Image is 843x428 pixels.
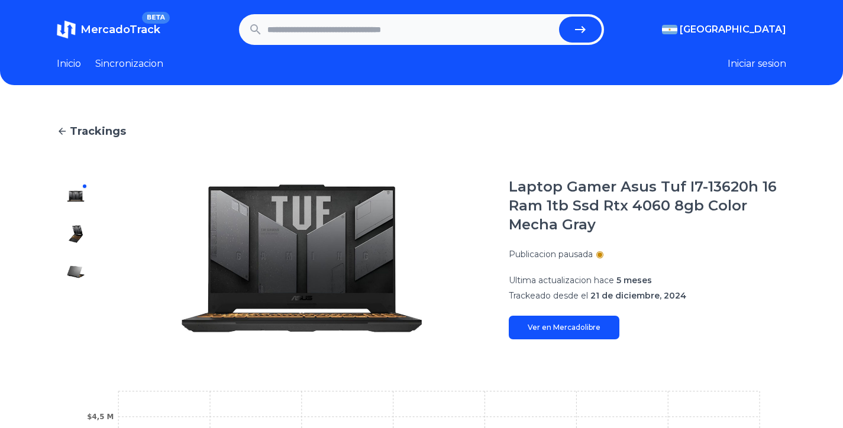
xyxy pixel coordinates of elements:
a: MercadoTrackBETA [57,20,160,39]
span: 5 meses [616,275,652,286]
span: MercadoTrack [80,23,160,36]
span: 21 de diciembre, 2024 [590,290,686,301]
span: Trackings [70,123,126,140]
p: Publicacion pausada [509,248,593,260]
img: MercadoTrack [57,20,76,39]
img: Laptop Gamer Asus Tuf I7-13620h 16 Ram 1tb Ssd Rtx 4060 8gb Color Mecha Gray [66,187,85,206]
a: Inicio [57,57,81,71]
span: Trackeado desde el [509,290,588,301]
span: BETA [142,12,170,24]
img: Laptop Gamer Asus Tuf I7-13620h 16 Ram 1tb Ssd Rtx 4060 8gb Color Mecha Gray [66,225,85,244]
a: Ver en Mercadolibre [509,316,619,339]
img: Argentina [662,25,677,34]
a: Sincronizacion [95,57,163,71]
h1: Laptop Gamer Asus Tuf I7-13620h 16 Ram 1tb Ssd Rtx 4060 8gb Color Mecha Gray [509,177,786,234]
span: Ultima actualizacion hace [509,275,614,286]
a: Trackings [57,123,786,140]
img: Laptop Gamer Asus Tuf I7-13620h 16 Ram 1tb Ssd Rtx 4060 8gb Color Mecha Gray [118,177,485,339]
tspan: $4,5 M [87,413,114,421]
span: [GEOGRAPHIC_DATA] [680,22,786,37]
button: [GEOGRAPHIC_DATA] [662,22,786,37]
img: Laptop Gamer Asus Tuf I7-13620h 16 Ram 1tb Ssd Rtx 4060 8gb Color Mecha Gray [66,262,85,281]
button: Iniciar sesion [728,57,786,71]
